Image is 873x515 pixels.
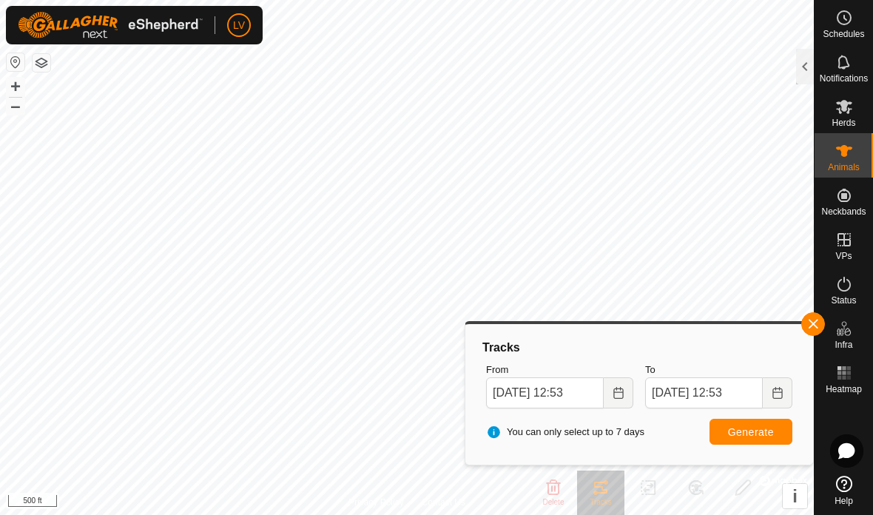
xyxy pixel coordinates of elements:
button: + [7,78,24,95]
span: Schedules [823,30,864,38]
span: LV [233,18,245,33]
button: Map Layers [33,54,50,72]
a: Privacy Policy [348,496,404,509]
button: Choose Date [763,377,792,408]
button: – [7,97,24,115]
span: VPs [835,252,852,260]
label: From [486,363,633,377]
span: Herds [832,118,855,127]
span: i [792,486,798,506]
label: To [645,363,792,377]
span: Animals [828,163,860,172]
button: i [783,484,807,508]
span: Heatmap [826,385,862,394]
span: Infra [835,340,852,349]
span: Status [831,296,856,305]
div: Tracks [480,339,798,357]
span: Neckbands [821,207,866,216]
span: You can only select up to 7 days [486,425,644,440]
img: Gallagher Logo [18,12,203,38]
a: Help [815,470,873,511]
button: Choose Date [604,377,633,408]
button: Reset Map [7,53,24,71]
a: Contact Us [422,496,465,509]
span: Notifications [820,74,868,83]
button: Generate [709,419,792,445]
span: Generate [728,426,774,438]
span: Help [835,497,853,505]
